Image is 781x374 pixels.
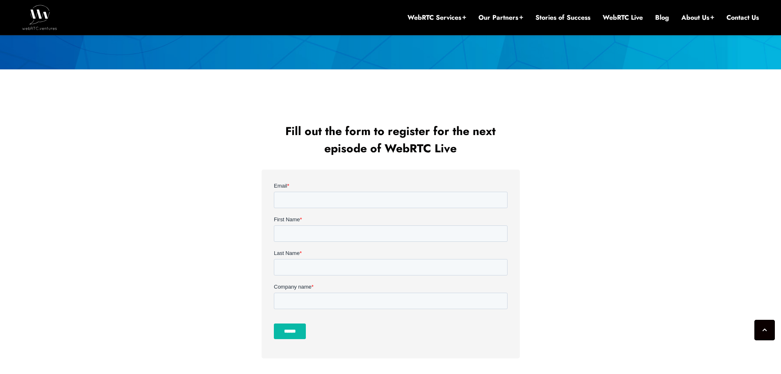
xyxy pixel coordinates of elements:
[535,13,590,22] a: Stories of Success
[478,13,523,22] a: Our Partners
[274,182,508,346] iframe: Form 0
[22,5,57,30] img: WebRTC.ventures
[264,123,518,157] h2: Fill out the form to register for the next episode of WebRTC Live
[681,13,714,22] a: About Us
[408,13,466,22] a: WebRTC Services
[655,13,669,22] a: Blog
[603,13,643,22] a: WebRTC Live
[726,13,759,22] a: Contact Us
